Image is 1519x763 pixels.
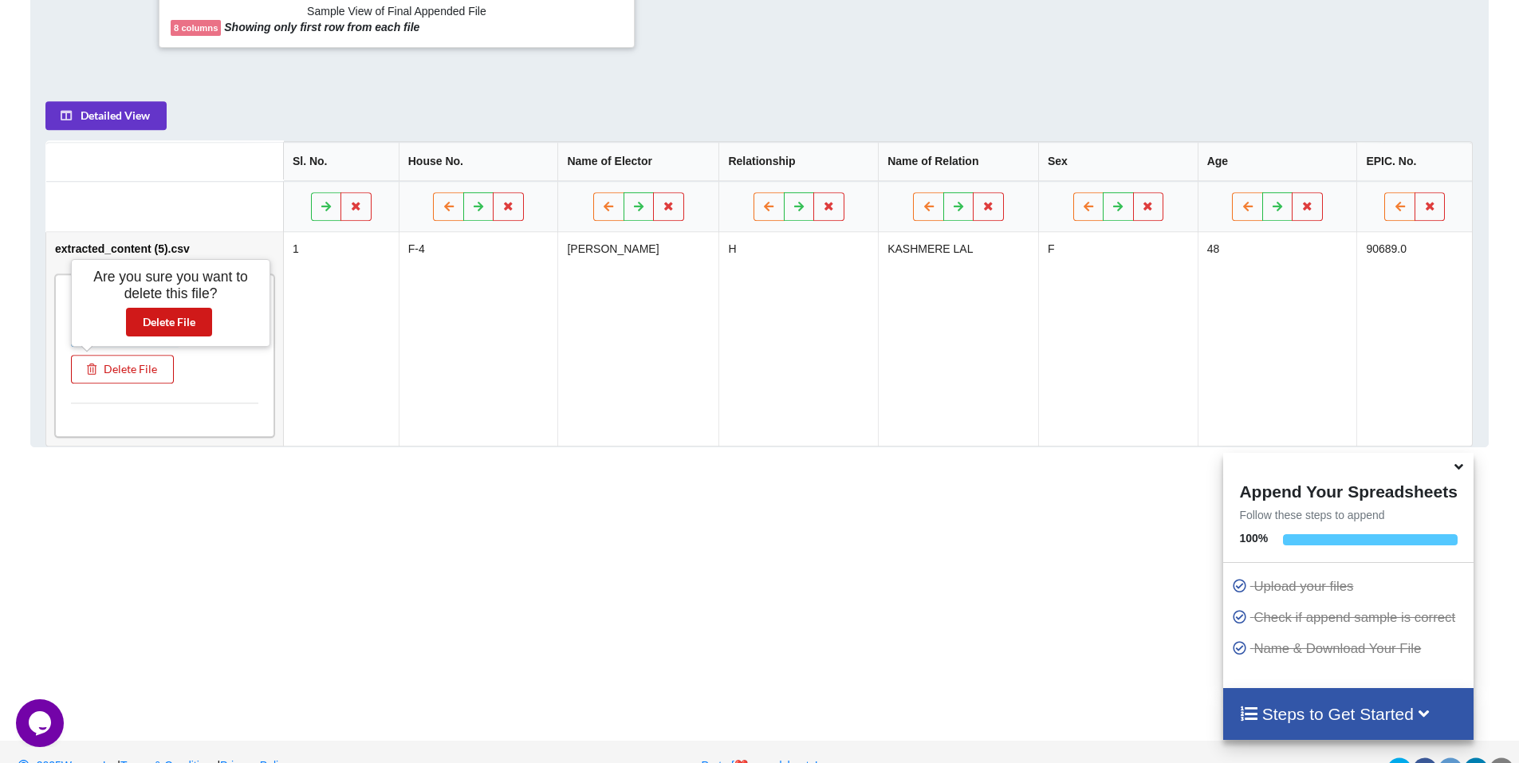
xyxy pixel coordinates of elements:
button: Delete File [126,308,212,336]
th: House No. [399,142,558,181]
p: Upload your files [1231,576,1469,596]
h6: Sample View of Final Appended File [171,5,623,21]
td: F [1038,232,1198,446]
td: 90689.0 [1357,232,1473,446]
b: Showing only first row from each file [224,21,419,33]
button: Detailed View [45,101,167,130]
th: Sex [1038,142,1198,181]
td: KASHMERE LAL [878,232,1038,446]
h4: Append Your Spreadsheets [1223,478,1473,501]
td: 48 [1198,232,1357,446]
p: Name & Download Your File [1231,639,1469,659]
th: Name of Elector [558,142,719,181]
h4: Steps to Get Started [1239,704,1457,724]
td: [PERSON_NAME] [558,232,719,446]
b: 100 % [1239,532,1268,545]
iframe: chat widget [16,699,67,747]
p: Follow these steps to append [1223,507,1473,523]
td: H [719,232,879,446]
div: File Options [60,279,270,313]
th: Name of Relation [878,142,1038,181]
b: 8 columns [174,23,218,33]
td: F-4 [399,232,558,446]
th: Relationship [719,142,879,181]
th: Sl. No. [283,142,399,181]
button: Delete File [71,355,174,383]
td: 1 [283,232,399,446]
th: EPIC. No. [1357,142,1473,181]
p: Check if append sample is correct [1231,608,1469,627]
h5: Are you sure you want to delete this file? [83,269,258,302]
button: File Options [71,318,181,347]
th: Age [1198,142,1357,181]
td: extracted_content (5).csv [46,232,283,446]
